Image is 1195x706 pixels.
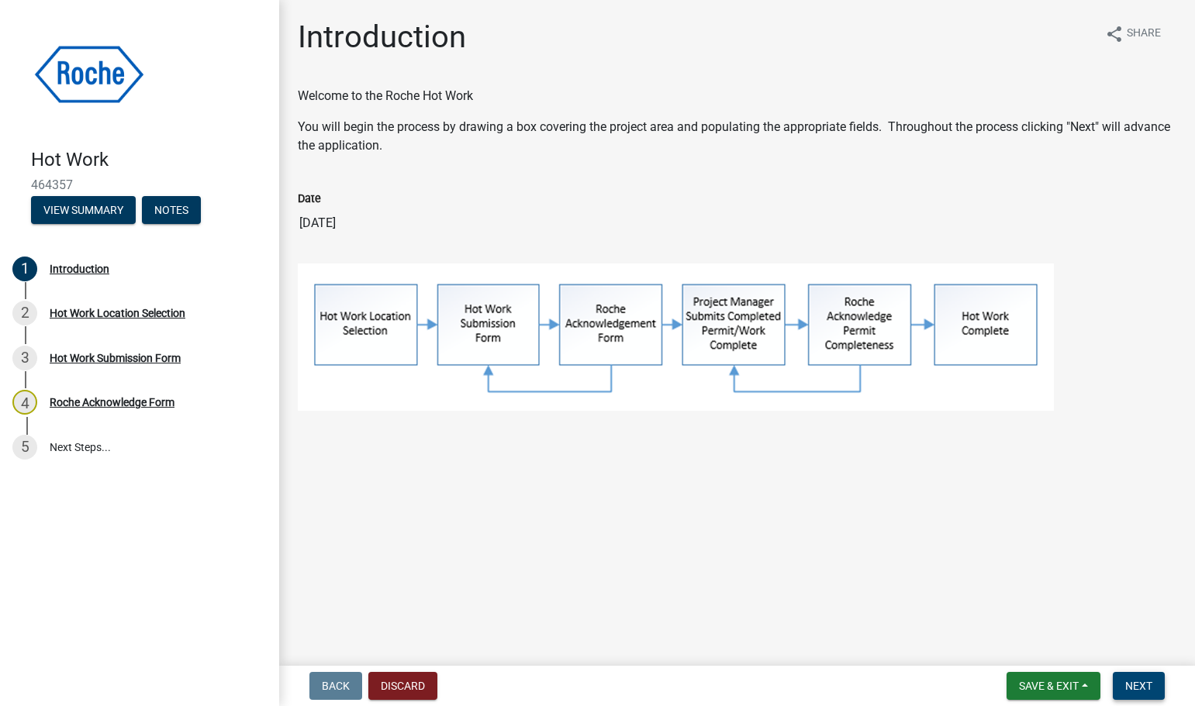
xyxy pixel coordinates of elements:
[12,346,37,370] div: 3
[309,672,362,700] button: Back
[298,263,1054,411] img: image_36877457-7637-4e37-b491-80de3cbe9f30.png
[142,196,201,224] button: Notes
[31,16,147,133] img: Roche
[31,149,267,171] h4: Hot Work
[322,680,350,692] span: Back
[1007,672,1100,700] button: Save & Exit
[1019,680,1079,692] span: Save & Exit
[298,19,466,56] h1: Introduction
[1105,25,1124,43] i: share
[12,435,37,460] div: 5
[50,397,174,408] div: Roche Acknowledge Form
[1113,672,1165,700] button: Next
[1125,680,1152,692] span: Next
[50,263,109,274] div: Introduction
[368,672,437,700] button: Discard
[12,257,37,281] div: 1
[31,205,136,217] wm-modal-confirm: Summary
[50,308,185,319] div: Hot Work Location Selection
[31,196,136,224] button: View Summary
[298,194,321,205] label: Date
[12,301,37,325] div: 2
[298,118,1176,155] p: You will begin the process by drawing a box covering the project area and populating the appropri...
[142,205,201,217] wm-modal-confirm: Notes
[1093,19,1173,49] button: shareShare
[50,353,181,363] div: Hot Work Submission Form
[1127,25,1161,43] span: Share
[31,177,248,192] span: 464357
[12,390,37,415] div: 4
[298,87,1176,105] p: Welcome to the Roche Hot Work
